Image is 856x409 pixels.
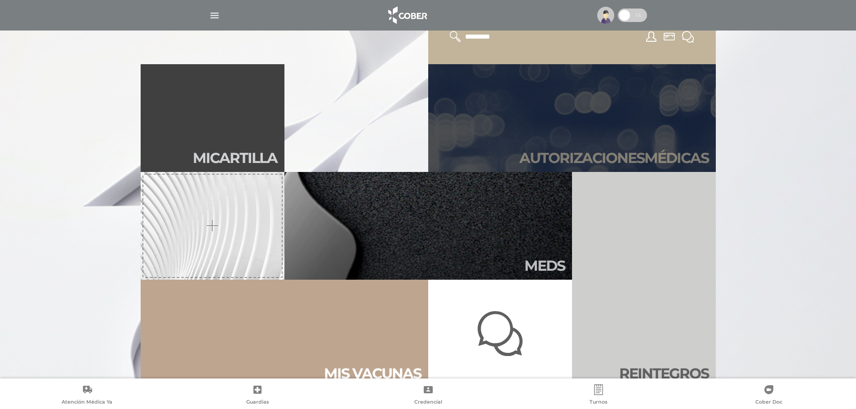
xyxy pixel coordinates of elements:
a: Micartilla [141,64,284,172]
span: Cober Doc [755,399,782,407]
a: Credencial [343,384,513,407]
h2: Autori zaciones médicas [519,150,709,167]
a: Autorizacionesmédicas [428,64,716,172]
a: Meds [284,172,572,280]
img: Cober_menu-lines-white.svg [209,10,220,21]
h2: Meds [524,257,565,274]
span: Credencial [414,399,442,407]
a: Turnos [513,384,683,407]
span: Turnos [590,399,608,407]
a: Guardias [172,384,342,407]
img: logo_cober_home-white.png [383,4,430,26]
a: Mis vacunas [141,280,428,387]
img: profile-placeholder.svg [597,7,614,24]
a: Cober Doc [684,384,854,407]
h2: Rein te gros [619,365,709,382]
span: Guardias [246,399,269,407]
span: Atención Médica Ya [62,399,112,407]
h2: Mi car tilla [193,150,277,167]
a: Reintegros [572,172,716,387]
a: Atención Médica Ya [2,384,172,407]
h2: Mis vacu nas [324,365,421,382]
